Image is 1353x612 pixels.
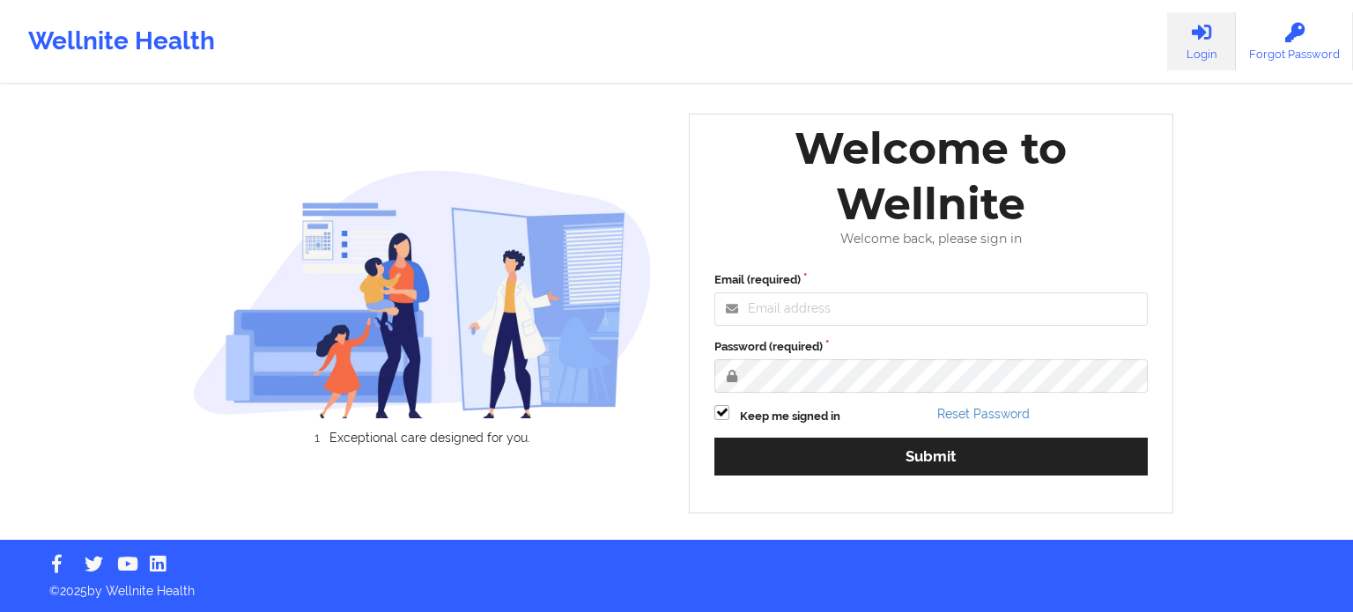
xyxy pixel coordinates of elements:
p: © 2025 by Wellnite Health [37,570,1316,600]
label: Password (required) [714,338,1148,356]
div: Welcome to Wellnite [702,121,1160,232]
button: Submit [714,438,1148,476]
input: Email address [714,292,1148,326]
a: Forgot Password [1236,12,1353,70]
label: Email (required) [714,271,1148,289]
img: wellnite-auth-hero_200.c722682e.png [193,169,653,418]
label: Keep me signed in [740,408,840,425]
div: Welcome back, please sign in [702,232,1160,247]
a: Reset Password [937,407,1030,421]
a: Login [1167,12,1236,70]
li: Exceptional care designed for you. [208,431,652,445]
